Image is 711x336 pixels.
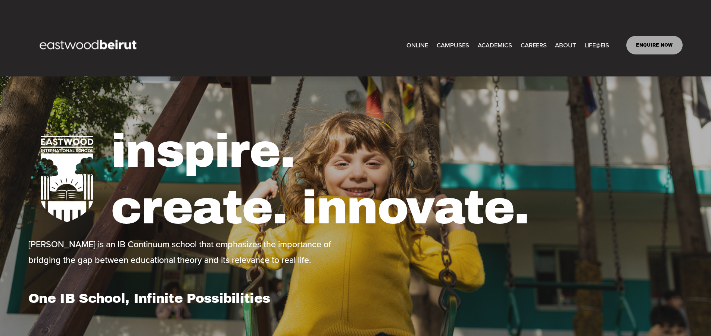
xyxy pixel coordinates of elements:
[626,36,683,54] a: ENQUIRE NOW
[111,123,683,236] h1: inspire. create. innovate.
[521,39,547,51] a: CAREERS
[584,40,609,51] span: LIFE@EIS
[406,39,428,51] a: ONLINE
[437,40,469,51] span: CAMPUSES
[555,40,576,51] span: ABOUT
[478,40,512,51] span: ACADEMICS
[28,26,150,64] img: EastwoodIS Global Site
[28,236,353,268] p: [PERSON_NAME] is an IB Continuum school that emphasizes the importance of bridging the gap betwee...
[555,39,576,51] a: folder dropdown
[28,291,353,306] h1: One IB School, Infinite Possibilities
[584,39,609,51] a: folder dropdown
[437,39,469,51] a: folder dropdown
[478,39,512,51] a: folder dropdown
